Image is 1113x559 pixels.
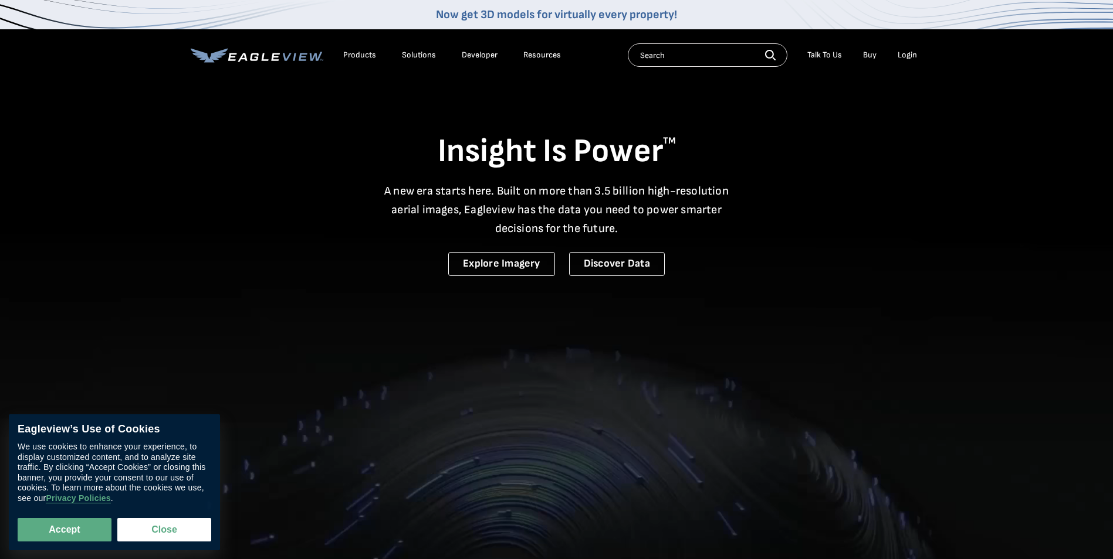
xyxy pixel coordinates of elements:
div: We use cookies to enhance your experience, to display customized content, and to analyze site tra... [18,442,211,503]
a: Explore Imagery [448,252,555,276]
div: Login [898,50,917,60]
button: Accept [18,518,111,541]
p: A new era starts here. Built on more than 3.5 billion high-resolution aerial images, Eagleview ha... [377,182,736,238]
a: Developer [462,50,498,60]
a: Now get 3D models for virtually every property! [436,8,677,22]
div: Products [343,50,376,60]
div: Talk To Us [807,50,842,60]
a: Privacy Policies [46,493,110,503]
div: Eagleview’s Use of Cookies [18,423,211,436]
input: Search [628,43,787,67]
a: Discover Data [569,252,665,276]
div: Resources [523,50,561,60]
div: Solutions [402,50,436,60]
button: Close [117,518,211,541]
sup: TM [663,135,676,146]
h1: Insight Is Power [191,131,923,172]
a: Buy [863,50,877,60]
